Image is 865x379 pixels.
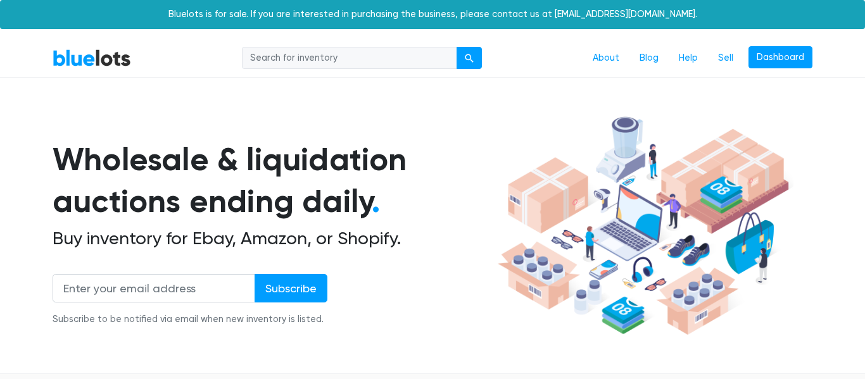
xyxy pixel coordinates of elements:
[708,46,743,70] a: Sell
[669,46,708,70] a: Help
[53,139,493,223] h1: Wholesale & liquidation auctions ending daily
[242,47,457,70] input: Search for inventory
[748,46,812,69] a: Dashboard
[53,228,493,249] h2: Buy inventory for Ebay, Amazon, or Shopify.
[255,274,327,302] input: Subscribe
[53,313,327,326] div: Subscribe to be notified via email when new inventory is listed.
[493,111,793,341] img: hero-ee84e7d0318cb26816c560f6b4441b76977f77a177738b4e94f68c95b2b83dbb.png
[53,274,255,302] input: Enter your email address
[583,46,629,70] a: About
[53,49,131,67] a: BlueLots
[629,46,669,70] a: Blog
[372,182,380,220] span: .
